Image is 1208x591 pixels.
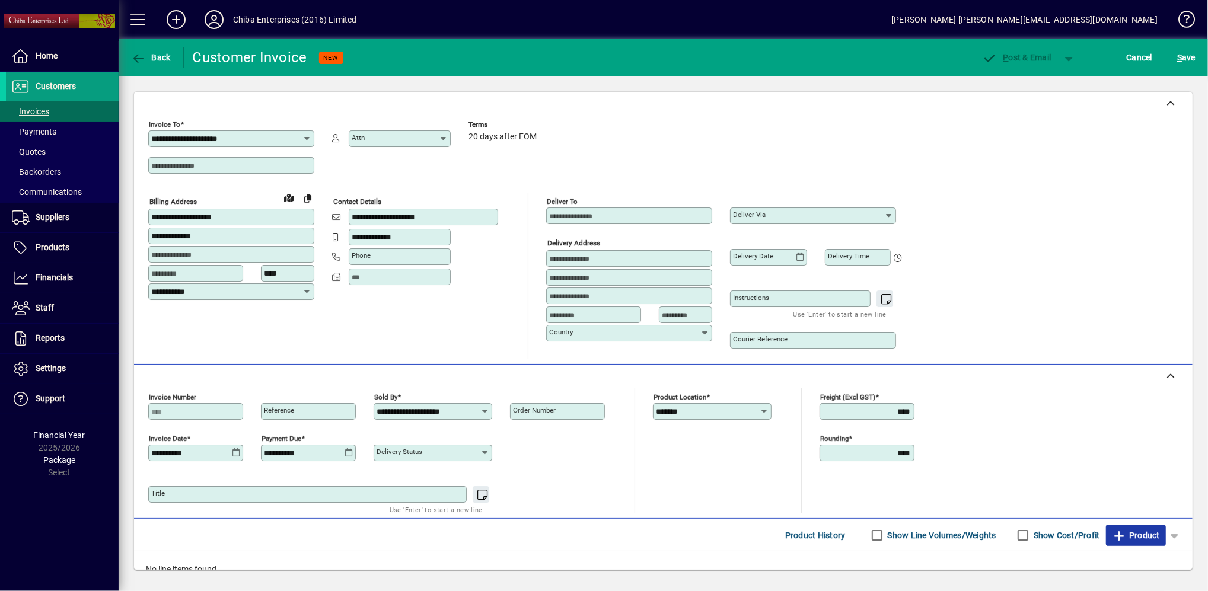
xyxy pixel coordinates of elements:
[977,47,1057,68] button: Post & Email
[149,393,196,401] mat-label: Invoice number
[1127,48,1153,67] span: Cancel
[352,133,365,142] mat-label: Attn
[1003,53,1009,62] span: P
[828,252,869,260] mat-label: Delivery time
[128,47,174,68] button: Back
[820,393,875,401] mat-label: Freight (excl GST)
[36,333,65,343] span: Reports
[43,455,75,465] span: Package
[891,10,1158,29] div: [PERSON_NAME] [PERSON_NAME][EMAIL_ADDRESS][DOMAIN_NAME]
[6,263,119,293] a: Financials
[733,293,769,302] mat-label: Instructions
[36,212,69,222] span: Suppliers
[12,147,46,156] span: Quotes
[34,430,85,440] span: Financial Year
[324,54,339,62] span: NEW
[264,406,294,414] mat-label: Reference
[468,121,540,129] span: Terms
[1031,529,1100,541] label: Show Cost/Profit
[513,406,556,414] mat-label: Order number
[6,384,119,414] a: Support
[12,187,82,197] span: Communications
[793,307,887,321] mat-hint: Use 'Enter' to start a new line
[157,9,195,30] button: Add
[352,251,371,260] mat-label: Phone
[36,363,66,373] span: Settings
[820,435,849,443] mat-label: Rounding
[119,47,184,68] app-page-header-button: Back
[377,448,422,456] mat-label: Delivery status
[134,551,1193,587] div: No line items found
[885,529,996,541] label: Show Line Volumes/Weights
[36,81,76,91] span: Customers
[733,335,788,343] mat-label: Courier Reference
[36,394,65,403] span: Support
[151,489,165,497] mat-label: Title
[262,435,301,443] mat-label: Payment due
[131,53,171,62] span: Back
[12,167,61,177] span: Backorders
[785,526,846,545] span: Product History
[149,120,180,129] mat-label: Invoice To
[6,41,119,71] a: Home
[780,525,850,546] button: Product History
[733,252,773,260] mat-label: Delivery date
[193,48,307,67] div: Customer Invoice
[1169,2,1193,41] a: Knowledge Base
[36,273,73,282] span: Financials
[547,197,578,206] mat-label: Deliver To
[1177,48,1196,67] span: ave
[298,189,317,207] button: Copy to Delivery address
[390,503,483,516] mat-hint: Use 'Enter' to start a new line
[1112,526,1160,545] span: Product
[1124,47,1156,68] button: Cancel
[6,354,119,384] a: Settings
[36,51,58,60] span: Home
[549,328,573,336] mat-label: Country
[6,293,119,323] a: Staff
[6,122,119,142] a: Payments
[6,101,119,122] a: Invoices
[6,324,119,353] a: Reports
[12,107,49,116] span: Invoices
[6,233,119,263] a: Products
[1177,53,1182,62] span: S
[468,132,537,142] span: 20 days after EOM
[6,182,119,202] a: Communications
[654,393,706,401] mat-label: Product location
[12,127,56,136] span: Payments
[36,242,69,252] span: Products
[6,162,119,182] a: Backorders
[374,393,397,401] mat-label: Sold by
[6,203,119,232] a: Suppliers
[279,188,298,207] a: View on map
[1106,525,1166,546] button: Product
[983,53,1051,62] span: ost & Email
[149,435,187,443] mat-label: Invoice date
[1174,47,1199,68] button: Save
[195,9,233,30] button: Profile
[733,210,766,219] mat-label: Deliver via
[6,142,119,162] a: Quotes
[36,303,54,312] span: Staff
[233,10,357,29] div: Chiba Enterprises (2016) Limited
